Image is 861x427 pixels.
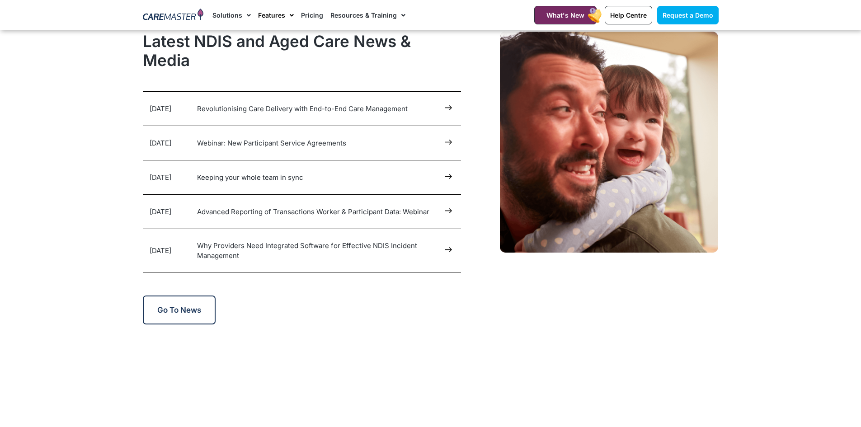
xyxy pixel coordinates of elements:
[500,32,718,253] img: The CareMaster NDIS Software Demonstration illustrates Provider-Participant-Support Worker linkag...
[534,6,597,24] a: What's New
[197,241,417,260] a: Why Providers Need Integrated Software for Effective NDIS Incident Management
[157,305,201,314] span: Go to news
[150,246,171,255] time: [DATE]
[150,139,171,147] time: [DATE]
[197,207,429,216] a: Advanced Reporting of Transactions Worker & Participant Data: Webinar
[610,11,647,19] span: Help Centre
[150,173,171,182] time: [DATE]
[663,11,713,19] span: Request a Demo
[143,9,204,22] img: CareMaster Logo
[150,207,171,216] time: [DATE]
[605,6,652,24] a: Help Centre
[143,296,216,324] a: Go to news
[143,32,461,70] h2: Latest NDIS and Aged Care News & Media
[197,173,303,182] a: Keeping your whole team in sync
[197,139,346,147] a: Webinar: New Participant Service Agreements
[546,11,584,19] span: What's New
[150,104,171,113] time: [DATE]
[197,104,408,113] a: Revolutionising Care Delivery with End-to-End Care Management
[657,6,719,24] a: Request a Demo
